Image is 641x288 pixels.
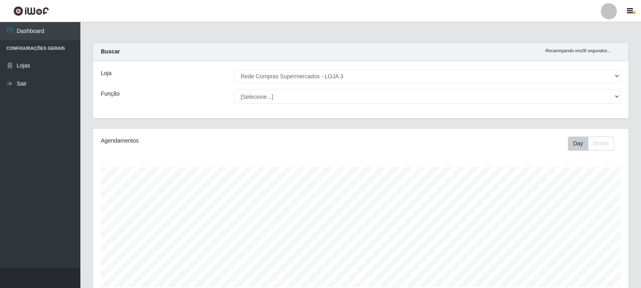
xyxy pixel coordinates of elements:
[568,137,621,151] div: Toolbar with button groups
[13,6,49,16] img: CoreUI Logo
[545,48,611,53] i: Recarregando em 28 segundos...
[568,137,588,151] button: Day
[101,69,111,78] label: Loja
[101,90,120,98] label: Função
[568,137,614,151] div: First group
[588,137,614,151] button: Month
[101,48,120,55] strong: Buscar
[101,137,310,145] div: Agendamentos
